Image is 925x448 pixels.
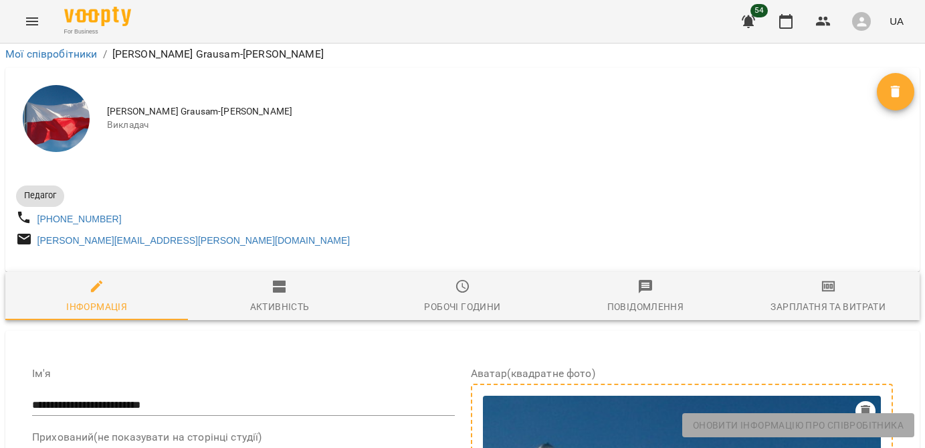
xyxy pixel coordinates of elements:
[16,190,64,202] span: Педагог
[32,432,455,443] label: Прихований(не показувати на сторінці студії)
[107,105,877,119] span: [PERSON_NAME] Grausam-[PERSON_NAME]
[107,119,877,132] span: Викладач
[66,299,127,315] div: Інформація
[877,73,914,110] button: Видалити
[64,27,131,36] span: For Business
[424,299,500,315] div: Робочі години
[32,368,455,379] label: Ім'я
[16,5,48,38] button: Menu
[103,46,107,62] li: /
[607,299,684,315] div: Повідомлення
[23,85,90,152] img: Małgorzata Grausam-Karpenko
[64,7,131,26] img: Voopty Logo
[471,368,894,379] label: Аватар(квадратне фото)
[250,299,310,315] div: Активність
[884,9,909,33] button: UA
[37,235,350,246] a: [PERSON_NAME][EMAIL_ADDRESS][PERSON_NAME][DOMAIN_NAME]
[37,214,122,224] a: [PHONE_NUMBER]
[890,14,904,28] span: UA
[770,299,886,315] div: Зарплатня та Витрати
[5,48,98,60] a: Мої співробітники
[750,4,768,17] span: 54
[5,46,920,62] nav: breadcrumb
[112,46,324,62] p: [PERSON_NAME] Grausam-[PERSON_NAME]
